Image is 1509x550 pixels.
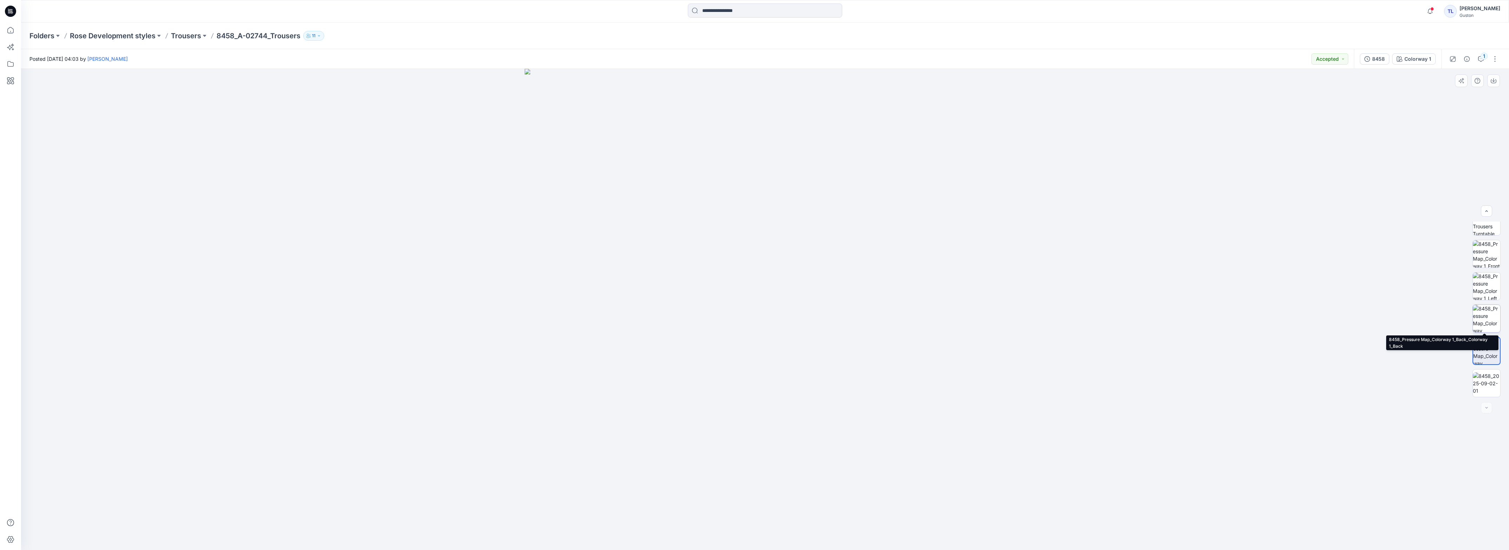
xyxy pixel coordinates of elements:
button: 11 [303,31,324,41]
img: 8458_Pressure Map_Colorway 1_Front [1473,240,1500,268]
a: Trousers [171,31,201,41]
img: Blaklader C50 Trousers Turntable [1473,208,1500,235]
img: 8458_Pressure Map_Colorway 1_Back_Colorway 1_Back [1473,305,1500,332]
button: 8458 [1360,53,1389,65]
p: 8458_A-02744_Trousers [217,31,300,41]
div: Guston [1460,13,1500,18]
button: 1 [1475,53,1487,65]
img: eyJhbGciOiJIUzI1NiIsImtpZCI6IjAiLCJzbHQiOiJzZXMiLCJ0eXAiOiJKV1QifQ.eyJkYXRhIjp7InR5cGUiOiJzdG9yYW... [525,69,1005,550]
a: Folders [29,31,54,41]
div: 8458 [1372,55,1385,63]
a: Rose Development styles [70,31,155,41]
div: 1 [1481,53,1488,60]
img: 8458_Pressure Map_Colorway 1_Right [1473,338,1500,364]
a: [PERSON_NAME] [87,56,128,62]
img: 8458_Pressure Map_Colorway 1_Left [1473,273,1500,300]
p: 11 [312,32,315,40]
div: [PERSON_NAME] [1460,4,1500,13]
div: TL [1444,5,1457,18]
button: Details [1461,53,1473,65]
button: Colorway 1 [1392,53,1436,65]
span: Posted [DATE] 04:03 by [29,55,128,63]
div: Colorway 1 [1404,55,1431,63]
img: 8458_2025-09-02-01 [1473,372,1500,394]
